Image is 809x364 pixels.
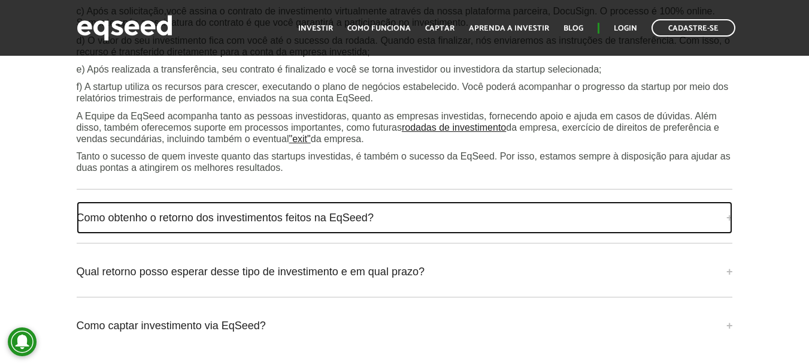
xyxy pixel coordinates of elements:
a: rodadas de investimento [402,123,506,133]
img: EqSeed [77,12,172,44]
a: Investir [298,25,333,32]
p: Tanto o sucesso de quem investe quanto das startups investidas, é também o sucesso da EqSeed. Por... [77,151,733,173]
p: e) Após realizada a transferência, seu contrato é finalizado e você se torna investidor ou invest... [77,64,733,75]
p: A Equipe da EqSeed acompanha tanto as pessoas investidoras, quanto as empresas investidas, fornec... [77,110,733,145]
a: Aprenda a investir [469,25,549,32]
a: Cadastre-se [652,19,735,37]
a: Blog [563,25,583,32]
a: "exit" [289,134,310,144]
p: f) A startup utiliza os recursos para crescer, executando o plano de negócios estabelecido. Você ... [77,81,733,104]
a: Qual retorno posso esperar desse tipo de investimento e em qual prazo? [77,255,733,288]
a: Como obtenho o retorno dos investimentos feitos na EqSeed? [77,201,733,234]
a: Login [614,25,637,32]
a: Como funciona [347,25,411,32]
a: Captar [425,25,455,32]
a: Como captar investimento via EqSeed? [77,309,733,342]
